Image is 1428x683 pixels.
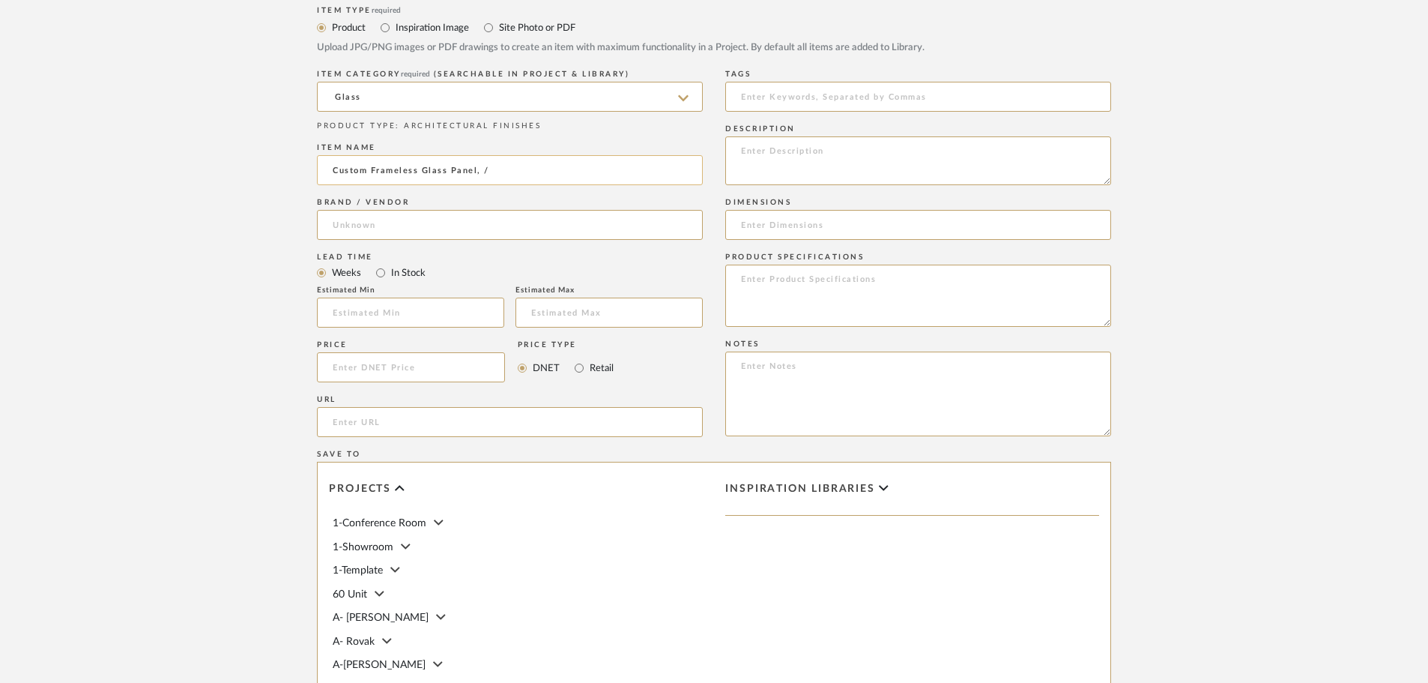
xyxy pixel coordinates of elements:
span: 1-Showroom [333,542,393,553]
mat-radio-group: Select item type [317,263,703,282]
input: Enter URL [317,407,703,437]
span: required [372,7,401,14]
input: Enter DNET Price [317,352,505,382]
div: Item name [317,143,703,152]
div: Save To [317,450,1111,459]
span: 1-Conference Room [333,518,426,529]
span: A- Rovak [333,637,375,647]
label: Retail [588,360,614,376]
mat-radio-group: Select price type [518,352,614,382]
input: Unknown [317,210,703,240]
span: (Searchable in Project & Library) [434,70,630,78]
label: DNET [531,360,560,376]
div: Price [317,340,505,349]
span: 60 Unit [333,589,367,600]
label: Site Photo or PDF [497,19,575,36]
span: : ARCHITECTURAL FINISHES [396,122,541,130]
div: Estimated Min [317,286,504,295]
label: Inspiration Image [394,19,469,36]
span: Projects [329,483,391,496]
label: In Stock [390,265,426,281]
input: Enter Name [317,155,703,185]
div: ITEM CATEGORY [317,70,703,79]
div: Brand / Vendor [317,198,703,207]
span: 1-Template [333,565,383,576]
div: Tags [725,70,1111,79]
div: Upload JPG/PNG images or PDF drawings to create an item with maximum functionality in a Project. ... [317,40,1111,55]
input: Enter Dimensions [725,210,1111,240]
label: Product [330,19,366,36]
mat-radio-group: Select item type [317,18,1111,37]
div: Product Specifications [725,253,1111,262]
div: Lead Time [317,253,703,262]
input: Estimated Min [317,298,504,328]
input: Estimated Max [515,298,703,328]
div: Dimensions [725,198,1111,207]
div: Notes [725,340,1111,349]
span: A-[PERSON_NAME] [333,660,426,670]
label: Weeks [330,265,361,281]
div: Item Type [317,6,1111,15]
input: Enter Keywords, Separated by Commas [725,82,1111,112]
input: Type a category to search and select [317,82,703,112]
span: A- [PERSON_NAME] [333,613,429,623]
span: required [401,70,430,78]
div: Price Type [518,340,614,349]
div: URL [317,395,703,404]
div: Estimated Max [515,286,703,295]
div: PRODUCT TYPE [317,121,703,132]
span: Inspiration libraries [725,483,875,496]
div: Description [725,124,1111,133]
